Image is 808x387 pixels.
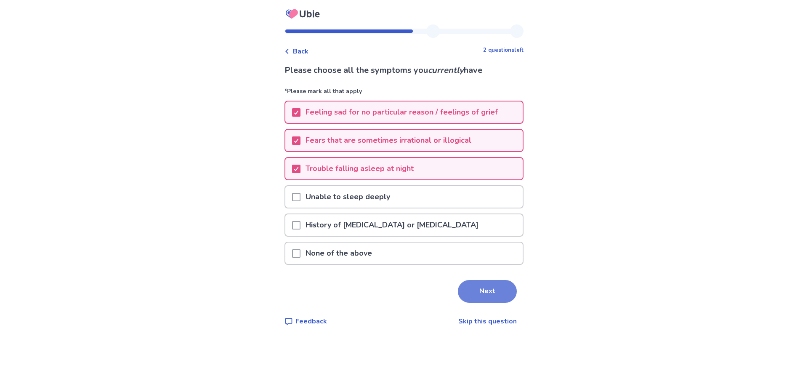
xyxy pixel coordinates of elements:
p: Fears that are sometimes irrational or illogical [300,130,476,151]
a: Feedback [284,316,327,326]
p: *Please mark all that apply [284,87,524,101]
p: Trouble falling asleep at night [300,158,419,179]
p: Feeling sad for no particular reason / feelings of grief [300,101,503,123]
p: History of [MEDICAL_DATA] or [MEDICAL_DATA] [300,214,484,236]
p: Unable to sleep deeply [300,186,395,208]
i: currently [428,64,464,76]
p: Feedback [295,316,327,326]
span: Back [293,46,308,56]
p: Please choose all the symptoms you have [284,64,524,77]
p: None of the above [300,243,377,264]
button: Next [458,280,517,303]
p: 2 questions left [483,46,524,55]
a: Skip this question [458,317,517,326]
